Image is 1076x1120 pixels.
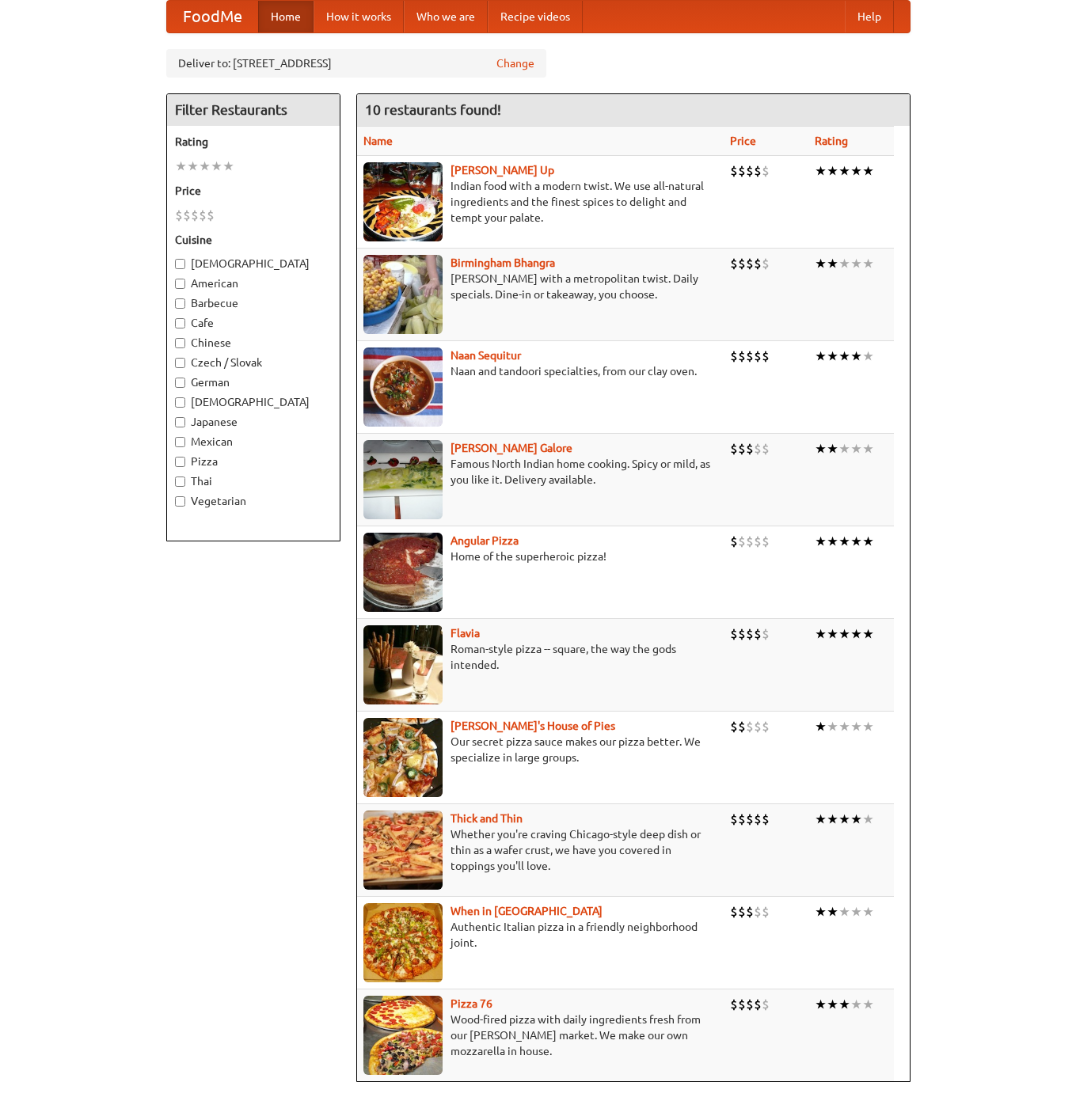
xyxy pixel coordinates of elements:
[451,349,521,362] a: Naan Sequitur
[175,394,332,410] label: [DEMOGRAPHIC_DATA]
[363,1012,718,1059] p: Wood-fired pizza with daily ingredients fresh from our [PERSON_NAME] market. We make our own mozz...
[488,1,583,32] a: Recipe videos
[746,625,754,643] li: $
[850,996,862,1013] li: ★
[175,279,185,289] input: American
[850,533,862,550] li: ★
[815,903,827,921] li: ★
[746,162,754,180] li: $
[363,718,443,797] img: luigis.jpg
[175,207,183,224] li: $
[730,811,738,828] li: $
[451,442,572,454] b: [PERSON_NAME] Galore
[762,440,770,457] li: $
[363,347,443,427] img: naansequitur.jpg
[451,534,519,547] b: Angular Pizza
[451,812,523,825] a: Thick and Thin
[738,347,746,365] li: $
[314,1,404,32] a: How it works
[746,533,754,550] li: $
[363,363,718,379] p: Naan and tandoori specialties, from our clay oven.
[730,162,738,180] li: $
[175,275,332,291] label: American
[754,162,762,180] li: $
[827,811,838,828] li: ★
[838,625,850,643] li: ★
[175,335,332,351] label: Chinese
[862,533,874,550] li: ★
[738,255,746,272] li: $
[754,996,762,1013] li: $
[730,996,738,1013] li: $
[762,811,770,828] li: $
[175,158,187,175] li: ★
[754,347,762,365] li: $
[175,397,185,408] input: [DEMOGRAPHIC_DATA]
[746,996,754,1013] li: $
[175,315,332,331] label: Cafe
[850,440,862,457] li: ★
[827,162,838,180] li: ★
[746,718,754,735] li: $
[845,1,894,32] a: Help
[850,903,862,921] li: ★
[850,255,862,272] li: ★
[167,94,340,126] h4: Filter Restaurants
[496,55,534,71] a: Change
[815,135,848,147] a: Rating
[762,718,770,735] li: $
[199,207,207,224] li: $
[175,374,332,390] label: German
[451,997,492,1010] a: Pizza 76
[762,347,770,365] li: $
[175,437,185,447] input: Mexican
[815,255,827,272] li: ★
[838,255,850,272] li: ★
[746,347,754,365] li: $
[815,440,827,457] li: ★
[363,456,718,488] p: Famous North Indian home cooking. Spicy or mild, as you like it. Delivery available.
[451,256,555,269] b: Birmingham Bhangra
[363,996,443,1075] img: pizza76.jpg
[754,625,762,643] li: $
[827,533,838,550] li: ★
[827,625,838,643] li: ★
[850,811,862,828] li: ★
[451,164,554,177] b: [PERSON_NAME] Up
[738,996,746,1013] li: $
[451,905,603,917] a: When in [GEOGRAPHIC_DATA]
[862,162,874,180] li: ★
[815,162,827,180] li: ★
[211,158,222,175] li: ★
[838,533,850,550] li: ★
[850,347,862,365] li: ★
[175,134,332,150] h5: Rating
[175,295,332,311] label: Barbecue
[166,49,546,78] div: Deliver to: [STREET_ADDRESS]
[850,718,862,735] li: ★
[815,718,827,735] li: ★
[738,533,746,550] li: $
[363,811,443,890] img: thick.jpg
[175,417,185,427] input: Japanese
[175,355,332,370] label: Czech / Slovak
[175,434,332,450] label: Mexican
[175,414,332,430] label: Japanese
[730,440,738,457] li: $
[451,719,615,732] a: [PERSON_NAME]'s House of Pies
[754,718,762,735] li: $
[827,440,838,457] li: ★
[363,641,718,673] p: Roman-style pizza -- square, the way the gods intended.
[222,158,234,175] li: ★
[746,903,754,921] li: $
[862,718,874,735] li: ★
[862,625,874,643] li: ★
[827,718,838,735] li: ★
[815,533,827,550] li: ★
[730,718,738,735] li: $
[175,496,185,507] input: Vegetarian
[746,440,754,457] li: $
